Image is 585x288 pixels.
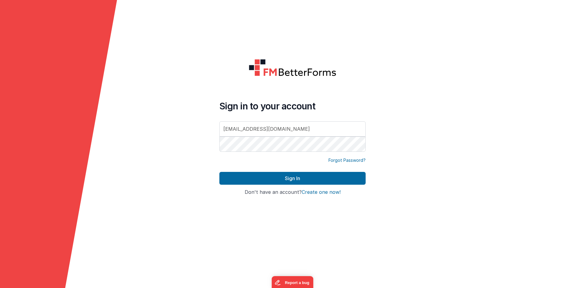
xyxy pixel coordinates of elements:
[219,172,366,185] button: Sign In
[219,121,366,137] input: Email Address
[219,101,366,112] h4: Sign in to your account
[328,157,366,163] a: Forgot Password?
[219,190,366,195] h4: Don't have an account?
[302,190,341,195] button: Create one now!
